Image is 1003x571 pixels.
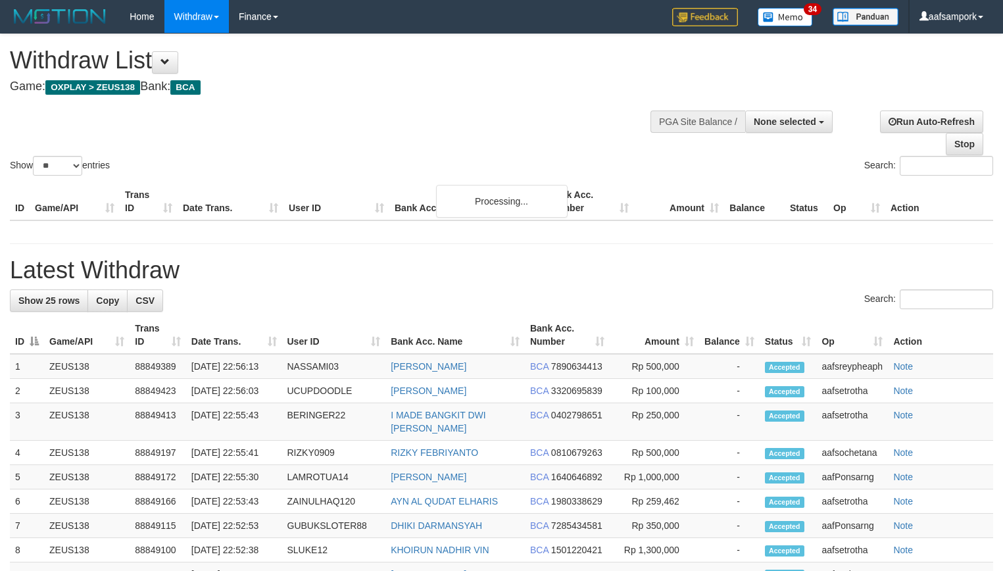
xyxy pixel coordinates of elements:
td: UCUPDOODLE [282,379,386,403]
span: 34 [804,3,821,15]
span: Accepted [765,386,804,397]
td: 8 [10,538,44,562]
a: Note [893,520,913,531]
span: BCA [530,496,549,507]
img: Button%20Memo.svg [758,8,813,26]
span: Accepted [765,362,804,373]
td: 88849197 [130,441,186,465]
img: Feedback.jpg [672,8,738,26]
td: [DATE] 22:55:43 [186,403,282,441]
td: aafsochetana [816,441,888,465]
button: None selected [745,111,833,133]
td: GUBUKSLOTER88 [282,514,386,538]
th: Bank Acc. Number: activate to sort column ascending [525,316,610,354]
th: ID [10,183,30,220]
img: MOTION_logo.png [10,7,110,26]
td: Rp 1,300,000 [610,538,699,562]
td: Rp 500,000 [610,441,699,465]
th: Op [828,183,885,220]
span: Copy 7890634413 to clipboard [551,361,602,372]
a: [PERSON_NAME] [391,472,466,482]
td: - [699,379,760,403]
td: - [699,465,760,489]
span: None selected [754,116,816,127]
span: Copy 1501220421 to clipboard [551,545,602,555]
span: Accepted [765,545,804,557]
label: Show entries [10,156,110,176]
span: BCA [530,410,549,420]
th: Balance [724,183,785,220]
th: Bank Acc. Name [389,183,544,220]
th: Game/API: activate to sort column ascending [44,316,130,354]
span: Copy 3320695839 to clipboard [551,385,602,396]
span: BCA [170,80,200,95]
td: - [699,489,760,514]
label: Search: [864,289,993,309]
a: Note [893,447,913,458]
td: Rp 500,000 [610,354,699,379]
th: User ID: activate to sort column ascending [282,316,386,354]
h1: Latest Withdraw [10,257,993,284]
th: Bank Acc. Name: activate to sort column ascending [385,316,525,354]
h4: Game: Bank: [10,80,656,93]
span: Copy [96,295,119,306]
td: ZEUS138 [44,403,130,441]
td: ZEUS138 [44,379,130,403]
td: ZAINULHAQ120 [282,489,386,514]
select: Showentries [33,156,82,176]
td: ZEUS138 [44,354,130,379]
td: Rp 350,000 [610,514,699,538]
a: Note [893,385,913,396]
span: Copy 7285434581 to clipboard [551,520,602,531]
span: BCA [530,447,549,458]
img: panduan.png [833,8,898,26]
td: [DATE] 22:52:38 [186,538,282,562]
td: [DATE] 22:56:13 [186,354,282,379]
td: aafsetrotha [816,489,888,514]
span: Accepted [765,410,804,422]
div: Processing... [436,185,568,218]
td: 7 [10,514,44,538]
td: ZEUS138 [44,538,130,562]
td: aafsreypheaph [816,354,888,379]
td: - [699,514,760,538]
th: Status: activate to sort column ascending [760,316,817,354]
td: - [699,441,760,465]
td: ZEUS138 [44,489,130,514]
td: aafPonsarng [816,514,888,538]
input: Search: [900,289,993,309]
th: Status [785,183,828,220]
td: 1 [10,354,44,379]
td: Rp 1,000,000 [610,465,699,489]
th: Amount [634,183,724,220]
a: Note [893,410,913,420]
span: CSV [135,295,155,306]
td: - [699,403,760,441]
td: [DATE] 22:56:03 [186,379,282,403]
td: ZEUS138 [44,514,130,538]
span: Accepted [765,497,804,508]
th: Date Trans. [178,183,283,220]
td: BERINGER22 [282,403,386,441]
a: Run Auto-Refresh [880,111,983,133]
span: BCA [530,385,549,396]
td: 88849100 [130,538,186,562]
span: Copy 0402798651 to clipboard [551,410,602,420]
a: RIZKY FEBRIYANTO [391,447,478,458]
td: 4 [10,441,44,465]
span: Show 25 rows [18,295,80,306]
a: CSV [127,289,163,312]
span: Accepted [765,448,804,459]
td: Rp 259,462 [610,489,699,514]
td: aafPonsarng [816,465,888,489]
td: ZEUS138 [44,465,130,489]
a: KHOIRUN NADHIR VIN [391,545,489,555]
td: 3 [10,403,44,441]
a: [PERSON_NAME] [391,385,466,396]
a: Note [893,472,913,482]
td: RIZKY0909 [282,441,386,465]
th: Action [885,183,993,220]
a: Note [893,545,913,555]
th: Trans ID: activate to sort column ascending [130,316,186,354]
a: AYN AL QUDAT ELHARIS [391,496,498,507]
